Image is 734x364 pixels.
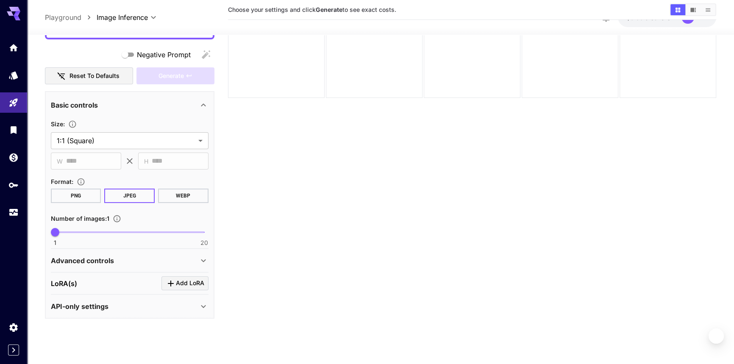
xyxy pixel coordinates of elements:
[137,50,191,60] span: Negative Prompt
[51,301,108,311] p: API-only settings
[670,3,716,16] div: Show images in grid viewShow images in video viewShow images in list view
[8,152,19,163] div: Wallet
[51,100,98,110] p: Basic controls
[54,239,56,247] span: 1
[73,178,89,186] button: Choose the file format for the output image.
[200,239,208,247] span: 20
[51,120,65,127] span: Size :
[8,42,19,53] div: Home
[626,14,645,21] span: $0.00
[670,4,685,15] button: Show images in grid view
[57,156,63,166] span: W
[45,67,133,85] button: Reset to defaults
[51,178,73,185] span: Format :
[686,4,701,15] button: Show images in video view
[8,345,19,356] button: Expand sidebar
[8,180,19,190] div: API Keys
[51,296,209,316] div: API-only settings
[97,12,148,22] span: Image Inference
[51,255,114,265] p: Advanced controls
[161,276,209,290] button: Click to add LoRA
[57,136,195,146] span: 1:1 (Square)
[701,4,715,15] button: Show images in list view
[51,188,101,203] button: PNG
[109,214,125,223] button: Specify how many images to generate in a single request. Each image generation will be charged se...
[158,188,209,203] button: WEBP
[104,188,155,203] button: JPEG
[645,14,675,21] span: credits left
[176,278,204,289] span: Add LoRA
[144,156,148,166] span: H
[45,12,97,22] nav: breadcrumb
[8,322,19,333] div: Settings
[8,97,19,108] div: Playground
[51,94,209,115] div: Basic controls
[51,250,209,270] div: Advanced controls
[316,6,342,13] b: Generate
[228,6,396,13] span: Choose your settings and click to see exact costs.
[65,120,80,128] button: Adjust the dimensions of the generated image by specifying its width and height in pixels, or sel...
[45,12,81,22] a: Playground
[51,278,77,288] p: LoRA(s)
[51,214,109,222] span: Number of images : 1
[8,125,19,135] div: Library
[8,70,19,81] div: Models
[8,207,19,218] div: Usage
